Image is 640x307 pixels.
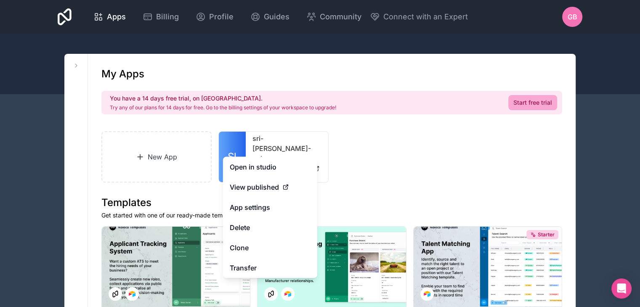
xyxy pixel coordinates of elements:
a: Billing [136,8,186,26]
button: Delete [223,217,317,238]
a: Guides [244,8,296,26]
a: View published [223,177,317,197]
span: Apps [107,11,126,23]
a: Community [300,8,368,26]
a: Profile [189,8,240,26]
span: View published [230,182,279,192]
p: Try any of our plans for 14 days for free. Go to the billing settings of your workspace to upgrade! [110,104,336,111]
span: Profile [209,11,234,23]
a: sri-[PERSON_NAME]-spices [252,133,321,164]
span: Sl [228,150,236,164]
h2: You have a 14 days free trial, on [GEOGRAPHIC_DATA]. [110,94,336,103]
button: Connect with an Expert [370,11,468,23]
h1: Templates [101,196,562,209]
div: Open Intercom Messenger [611,278,632,299]
p: Get started with one of our ready-made templates [101,211,562,220]
a: App settings [223,197,317,217]
img: Airtable Logo [424,291,430,297]
a: New App [101,131,212,183]
span: Starter [538,231,555,238]
a: Apps [87,8,133,26]
a: Transfer [223,258,317,278]
img: Airtable Logo [284,291,291,297]
a: Clone [223,238,317,258]
span: GB [568,12,577,22]
a: Start free trial [508,95,557,110]
span: Billing [156,11,179,23]
a: Sl [219,132,246,182]
span: Connect with an Expert [383,11,468,23]
a: Open in studio [223,157,317,177]
span: Guides [264,11,289,23]
h1: My Apps [101,67,144,81]
img: Airtable Logo [129,291,135,297]
span: Community [320,11,361,23]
